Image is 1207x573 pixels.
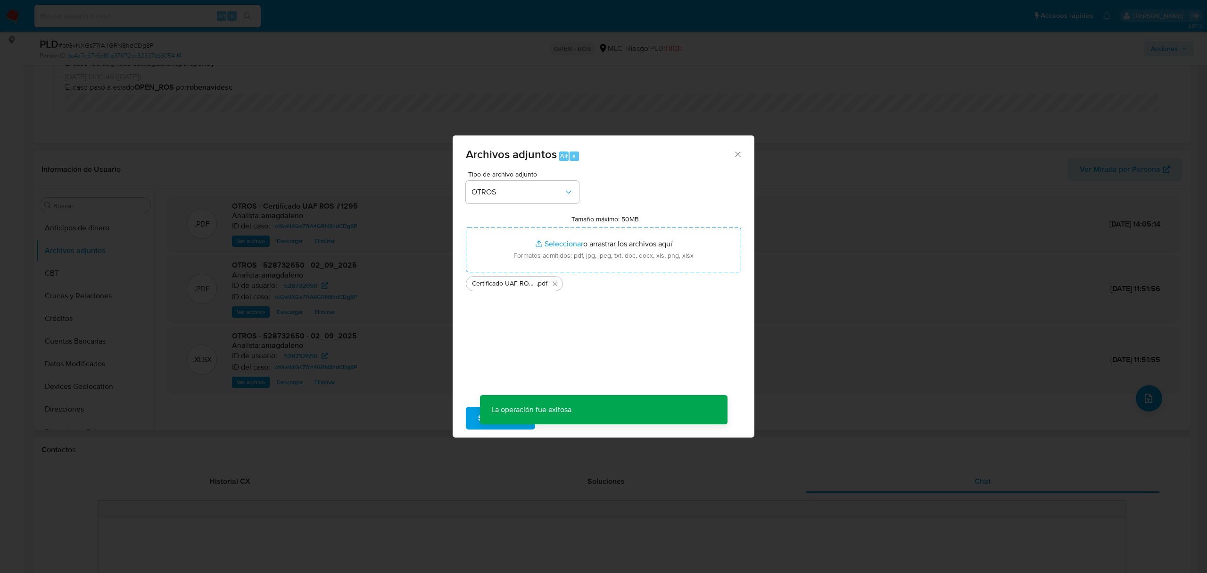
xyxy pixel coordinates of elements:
[466,181,579,203] button: OTROS
[478,408,523,429] span: Subir archivo
[551,408,582,429] span: Cancelar
[466,146,557,162] span: Archivos adjuntos
[480,395,583,424] p: La operación fue exitosa
[733,150,742,158] button: Cerrar
[560,152,568,160] span: Alt
[471,187,564,197] span: OTROS
[572,152,576,160] span: a
[472,279,537,288] span: Certificado UAF ROS #1295
[571,215,639,223] label: Tamaño máximo: 50MB
[466,407,535,430] button: Subir archivo
[468,171,581,177] span: Tipo de archivo adjunto
[537,279,547,288] span: .pdf
[549,278,561,289] button: Eliminar Certificado UAF ROS #1295.pdf
[466,272,741,291] ul: Archivos seleccionados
